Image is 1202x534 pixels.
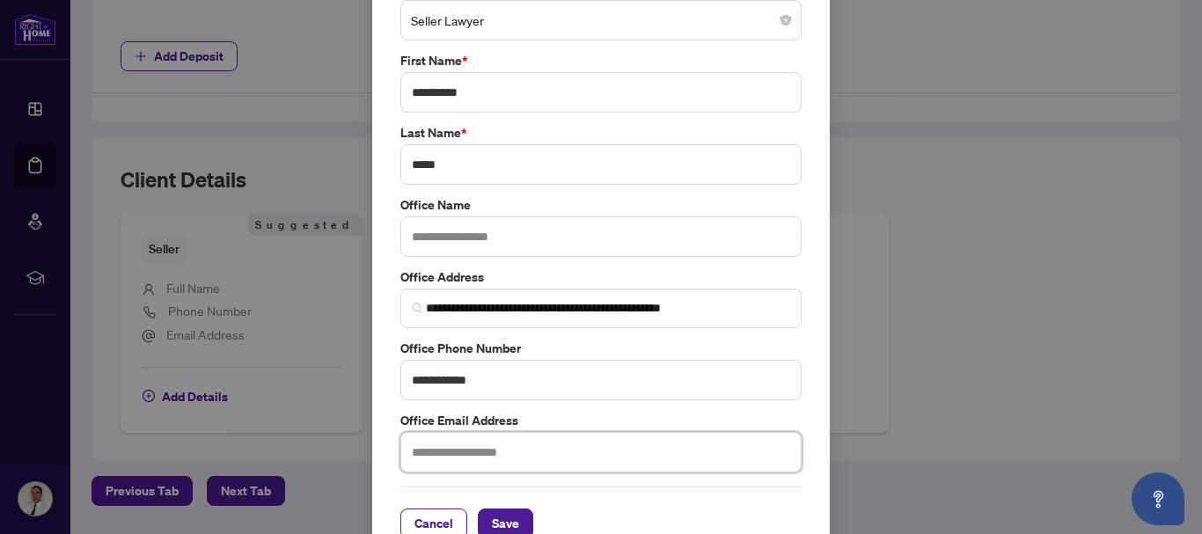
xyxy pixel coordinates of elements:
label: Office Phone Number [400,339,802,358]
span: close-circle [781,15,791,26]
label: Office Email Address [400,411,802,430]
button: Open asap [1132,472,1184,525]
label: Last Name [400,123,802,143]
label: Office Name [400,195,802,215]
img: search_icon [412,303,422,313]
span: Seller Lawyer [411,4,791,37]
label: First Name [400,51,802,70]
label: Office Address [400,267,802,287]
